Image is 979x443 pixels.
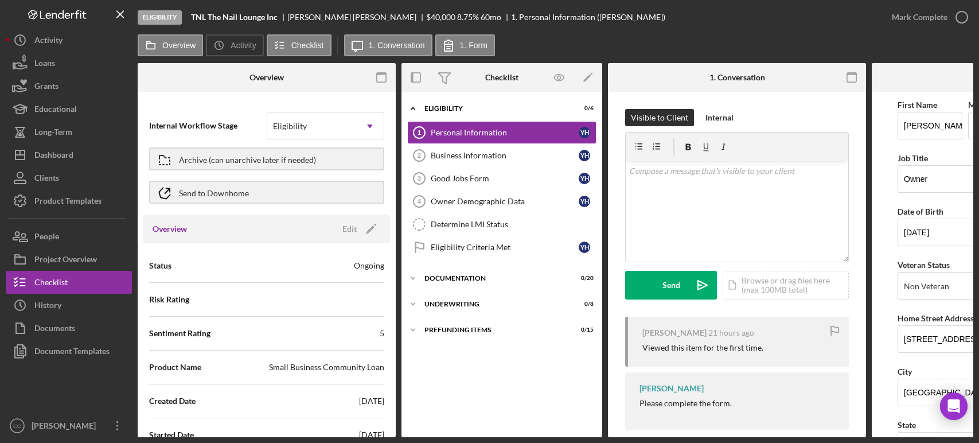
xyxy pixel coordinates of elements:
[369,41,425,50] label: 1. Conversation
[149,429,194,441] span: Started Date
[418,175,421,182] tspan: 3
[342,220,357,238] div: Edit
[6,271,132,294] button: Checklist
[407,190,596,213] a: 4Owner Demographic DataYH
[940,393,968,420] div: Open Intercom Messenger
[418,198,422,205] tspan: 4
[34,166,59,192] div: Clients
[898,367,912,376] label: City
[380,328,384,339] div: 5
[6,166,132,189] a: Clients
[511,13,665,22] div: 1. Personal Information ([PERSON_NAME])
[6,29,132,52] button: Activity
[149,395,196,407] span: Created Date
[579,127,590,138] div: Y H
[431,174,579,183] div: Good Jobs Form
[191,13,278,22] b: TNL The Nail Lounge Inc
[424,301,565,308] div: Underwriting
[418,129,421,136] tspan: 1
[336,220,381,238] button: Edit
[6,414,132,437] button: CC[PERSON_NAME]
[359,395,384,407] div: [DATE]
[407,121,596,144] a: 1Personal InformationYH
[457,13,479,22] div: 8.75 %
[709,73,765,82] div: 1. Conversation
[407,144,596,167] a: 2Business InformationYH
[162,41,196,50] label: Overview
[249,73,284,82] div: Overview
[431,220,596,229] div: Determine LMI Status
[407,167,596,190] a: 3Good Jobs FormYH
[898,153,928,163] label: Job Title
[149,120,267,131] span: Internal Workflow Stage
[579,150,590,161] div: Y H
[6,75,132,98] button: Grants
[625,271,717,300] button: Send
[700,109,739,126] button: Internal
[34,340,110,366] div: Document Templates
[138,34,203,56] button: Overview
[705,109,734,126] div: Internal
[291,41,324,50] label: Checklist
[573,105,594,112] div: 0 / 6
[481,13,501,22] div: 60 mo
[625,109,694,126] button: Visible to Client
[34,143,73,169] div: Dashboard
[904,282,949,291] div: Non Veteran
[269,362,384,373] div: Small Business Community Loan
[6,143,132,166] button: Dashboard
[34,29,63,55] div: Activity
[6,317,132,340] a: Documents
[662,271,680,300] div: Send
[431,128,579,137] div: Personal Information
[206,34,263,56] button: Activity
[231,41,256,50] label: Activity
[344,34,432,56] button: 1. Conversation
[149,362,201,373] span: Product Name
[34,271,68,297] div: Checklist
[573,327,594,333] div: 0 / 15
[6,340,132,363] button: Document Templates
[892,6,947,29] div: Mark Complete
[431,151,579,160] div: Business Information
[579,242,590,253] div: Y H
[424,275,565,282] div: Documentation
[6,98,132,121] a: Educational
[407,213,596,236] a: Determine LMI Status
[6,121,132,143] button: Long-Term
[642,343,763,352] div: Viewed this item for the first time.
[639,384,704,393] div: [PERSON_NAME]
[898,207,943,216] label: Date of Birth
[34,248,97,274] div: Project Overview
[424,105,565,112] div: Eligibility
[485,73,518,82] div: Checklist
[431,197,579,206] div: Owner Demographic Data
[6,225,132,248] button: People
[273,122,307,131] div: Eligibility
[573,275,594,282] div: 0 / 20
[34,75,58,100] div: Grants
[34,98,77,123] div: Educational
[34,121,72,146] div: Long-Term
[34,189,102,215] div: Product Templates
[34,52,55,77] div: Loans
[34,294,61,320] div: History
[6,189,132,212] button: Product Templates
[898,313,974,323] label: Home Street Address
[149,147,384,170] button: Archive (can unarchive later if needed)
[149,294,189,305] span: Risk Rating
[34,317,75,343] div: Documents
[898,100,937,110] label: First Name
[631,109,688,126] div: Visible to Client
[431,243,579,252] div: Eligibility Criteria Met
[435,34,495,56] button: 1. Form
[267,34,331,56] button: Checklist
